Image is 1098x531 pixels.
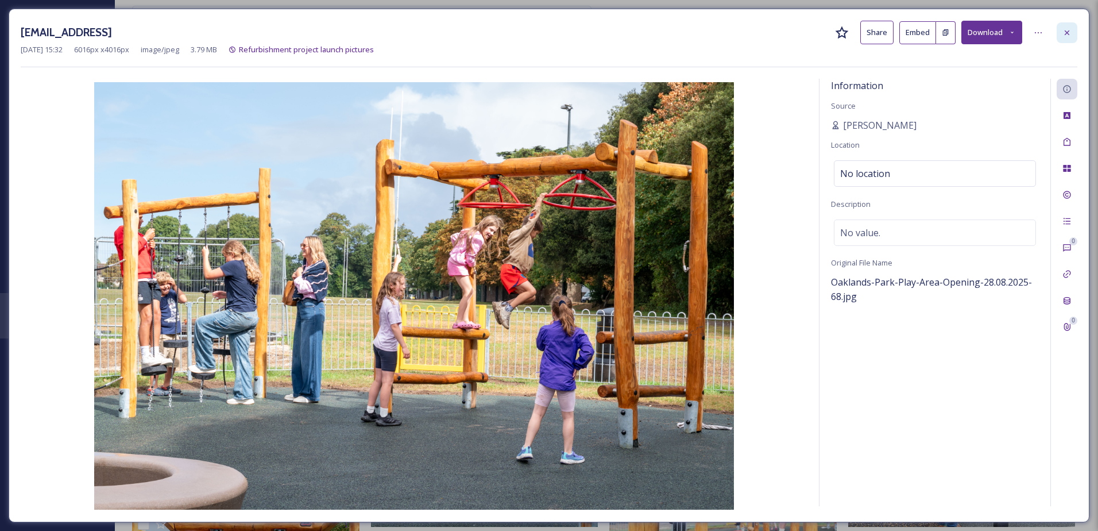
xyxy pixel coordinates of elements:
[1069,317,1077,325] div: 0
[239,44,374,55] span: Refurbishment project launch pictures
[1069,237,1077,245] div: 0
[141,44,179,55] span: image/jpeg
[831,276,1032,303] span: Oaklands-Park-Play-Area-Opening-28.08.2025-68.jpg
[191,44,217,55] span: 3.79 MB
[831,101,856,111] span: Source
[831,257,892,268] span: Original File Name
[831,79,883,92] span: Information
[831,140,860,150] span: Location
[843,118,917,132] span: [PERSON_NAME]
[21,24,112,41] h3: [EMAIL_ADDRESS]
[899,21,936,44] button: Embed
[840,226,880,240] span: No value.
[961,21,1022,44] button: Download
[860,21,894,44] button: Share
[831,199,871,209] span: Description
[840,167,890,180] span: No location
[74,44,129,55] span: 6016 px x 4016 px
[21,44,63,55] span: [DATE] 15:32
[21,82,807,510] img: emilyjanelovell%40gmail.com-Oaklands-Park-Play-Area-Opening-28.08.2025-68.jpg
